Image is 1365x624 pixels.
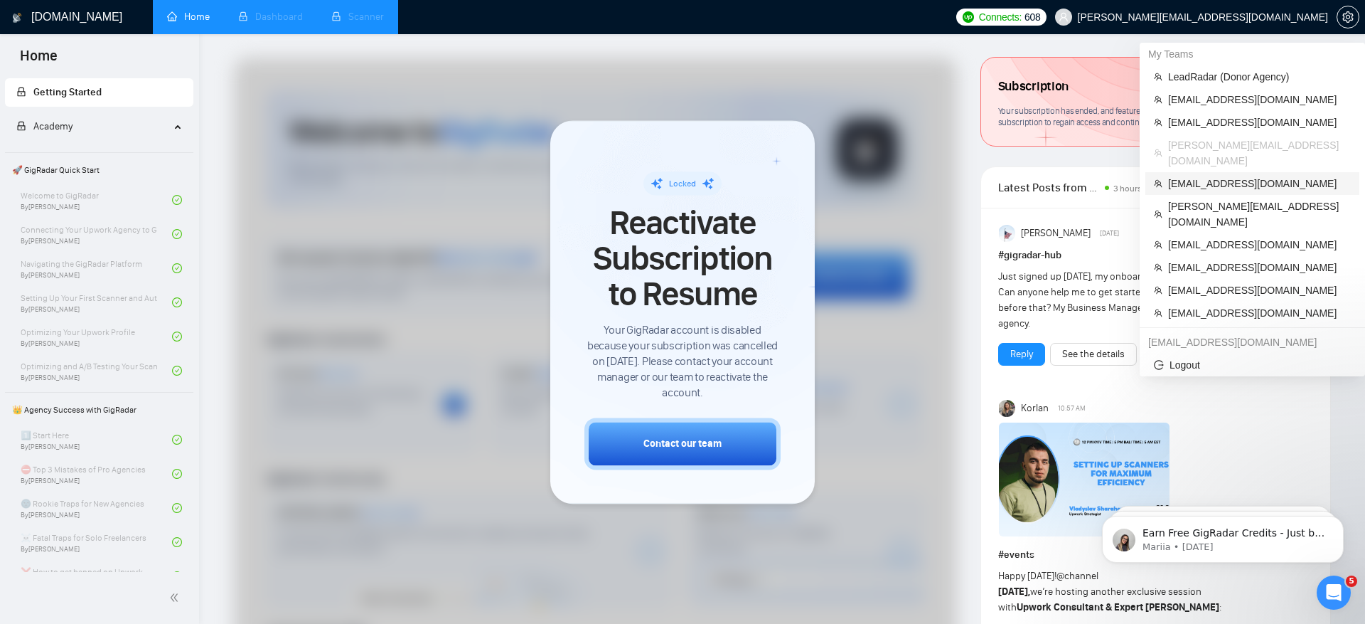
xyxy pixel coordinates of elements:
[1021,226,1091,241] span: [PERSON_NAME]
[1154,179,1162,188] span: team
[998,248,1313,263] h1: # gigradar-hub
[1337,6,1359,28] button: setting
[1062,347,1125,362] a: See the details
[1168,260,1351,275] span: [EMAIL_ADDRESS][DOMAIN_NAME]
[584,418,781,470] button: Contact our team
[12,6,22,29] img: logo
[998,586,1030,598] strong: [DATE],
[1081,486,1365,586] iframe: Intercom notifications message
[1168,176,1351,191] span: [EMAIL_ADDRESS][DOMAIN_NAME]
[1168,69,1351,85] span: LeadRadar (Donor Agency)
[1113,184,1157,194] span: 3 hours ago
[1024,9,1040,25] span: 608
[1154,149,1162,157] span: team
[1337,11,1359,23] a: setting
[1154,240,1162,249] span: team
[1154,360,1164,370] span: logout
[1154,286,1162,295] span: team
[1056,570,1098,582] span: @channel
[6,396,192,424] span: 👑 Agency Success with GigRadar
[169,591,183,605] span: double-left
[963,11,974,23] img: upwork-logo.png
[5,78,193,107] li: Getting Started
[33,120,73,132] span: Academy
[1168,237,1351,253] span: [EMAIL_ADDRESS][DOMAIN_NAME]
[172,435,182,445] span: check-circle
[1154,210,1162,218] span: team
[998,269,1251,332] div: Just signed up [DATE], my onboarding call is not till [DATE]. Can anyone help me to get started t...
[172,537,182,547] span: check-circle
[979,9,1022,25] span: Connects:
[998,105,1276,128] span: Your subscription has ended, and features are no longer available. You can renew subscription to ...
[998,75,1069,99] span: Subscription
[1010,347,1033,362] a: Reply
[998,547,1313,563] h1: # events
[1168,199,1351,230] span: [PERSON_NAME][EMAIL_ADDRESS][DOMAIN_NAME]
[33,86,102,98] span: Getting Started
[1017,601,1219,613] strong: Upwork Consultant & Expert [PERSON_NAME]
[172,229,182,239] span: check-circle
[172,469,182,479] span: check-circle
[172,195,182,205] span: check-circle
[1317,576,1351,610] iframe: Intercom live chat
[172,332,182,342] span: check-circle
[1168,115,1351,130] span: [EMAIL_ADDRESS][DOMAIN_NAME]
[999,400,1016,417] img: Korlan
[999,225,1016,242] img: Anisuzzaman Khan
[999,423,1169,536] img: F09DP4X9C49-Event%20with%20Vlad%20Sharahov.png
[1168,282,1351,298] span: [EMAIL_ADDRESS][DOMAIN_NAME]
[1154,357,1351,373] span: Logout
[1059,12,1069,22] span: user
[172,571,182,581] span: check-circle
[1337,11,1359,23] span: setting
[584,322,781,401] span: Your GigRadar account is disabled because your subscription was cancelled on [DATE]. Please conta...
[1168,92,1351,107] span: [EMAIL_ADDRESS][DOMAIN_NAME]
[1050,343,1137,366] button: See the details
[1154,118,1162,127] span: team
[1058,402,1086,415] span: 10:57 AM
[1140,43,1365,65] div: My Teams
[643,436,722,451] div: Contact our team
[669,179,696,189] span: Locked
[172,503,182,513] span: check-circle
[1168,137,1351,169] span: [PERSON_NAME][EMAIL_ADDRESS][DOMAIN_NAME]
[998,343,1045,366] button: Reply
[1021,401,1049,416] span: Korlan
[584,205,781,312] span: Reactivate Subscription to Resume
[1154,309,1162,317] span: team
[1154,73,1162,81] span: team
[167,11,210,23] a: homeHome
[1154,95,1162,104] span: team
[16,120,73,132] span: Academy
[9,46,69,75] span: Home
[16,121,26,131] span: lock
[1100,227,1119,240] span: [DATE]
[172,297,182,307] span: check-circle
[172,263,182,273] span: check-circle
[172,366,182,376] span: check-circle
[16,87,26,97] span: lock
[1168,305,1351,321] span: [EMAIL_ADDRESS][DOMAIN_NAME]
[6,156,192,184] span: 🚀 GigRadar Quick Start
[998,179,1101,196] span: Latest Posts from the GigRadar Community
[1154,263,1162,272] span: team
[1140,331,1365,354] div: tm.workcloud@gmail.com
[1346,576,1357,587] span: 5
